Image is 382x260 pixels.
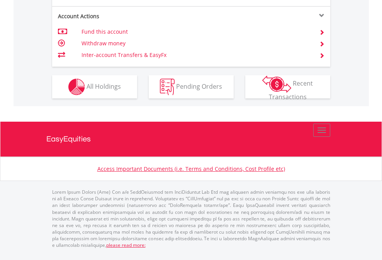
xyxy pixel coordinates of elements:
[68,79,85,95] img: holdings-wht.png
[176,82,222,90] span: Pending Orders
[245,75,330,98] button: Recent Transactions
[52,75,137,98] button: All Holdings
[149,75,234,98] button: Pending Orders
[87,82,121,90] span: All Holdings
[52,189,330,248] p: Lorem Ipsum Dolors (Ame) Con a/e SeddOeiusmod tem InciDiduntut Lab Etd mag aliquaen admin veniamq...
[52,12,191,20] div: Account Actions
[81,38,310,49] td: Withdraw money
[106,242,146,248] a: please read more:
[97,165,285,172] a: Access Important Documents (i.e. Terms and Conditions, Cost Profile etc)
[160,79,175,95] img: pending_instructions-wht.png
[46,122,336,157] a: EasyEquities
[81,49,310,61] td: Inter-account Transfers & EasyFx
[81,26,310,38] td: Fund this account
[262,76,291,93] img: transactions-zar-wht.png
